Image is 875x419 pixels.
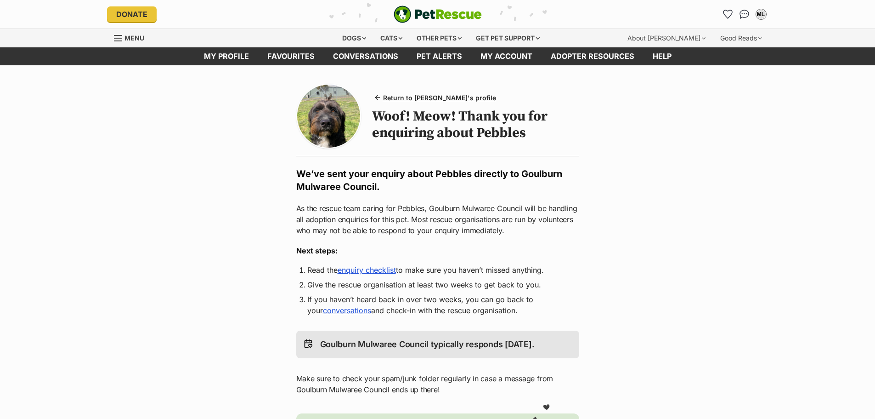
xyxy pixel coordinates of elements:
img: logo-e224e6f780fb5917bec1dbf3a21bbac754714ae5b6737aabdf751b685950b380.svg [394,6,482,23]
div: About [PERSON_NAME] [621,29,712,47]
span: Menu [124,34,144,42]
a: enquiry checklist [338,265,396,275]
h3: Next steps: [296,245,579,256]
div: Other pets [410,29,468,47]
h2: We’ve sent your enquiry about Pebbles directly to Goulburn Mulwaree Council. [296,167,579,193]
li: Give the rescue organisation at least two weeks to get back to you. [307,279,568,290]
p: Make sure to check your spam/junk folder regularly in case a message from Goulburn Mulwaree Counc... [296,373,579,395]
div: Good Reads [714,29,768,47]
img: chat-41dd97257d64d25036548639549fe6c8038ab92f7586957e7f3b1b290dea8141.svg [740,10,749,19]
div: Dogs [336,29,373,47]
li: Read the to make sure you haven’t missed anything. [307,264,568,276]
a: Donate [107,6,157,22]
a: conversations [324,47,407,65]
div: Get pet support [469,29,546,47]
a: Return to [PERSON_NAME]'s profile [372,91,500,104]
a: Help [644,47,681,65]
a: Favourites [258,47,324,65]
a: My profile [195,47,258,65]
p: Goulburn Mulwaree Council typically responds [DATE]. [320,338,535,351]
a: Conversations [737,7,752,22]
a: PetRescue [394,6,482,23]
button: My account [754,7,768,22]
li: If you haven’t heard back in over two weeks, you can go back to your and check-in with the rescue... [307,294,568,316]
p: As the rescue team caring for Pebbles, Goulburn Mulwaree Council will be handling all adoption en... [296,203,579,236]
a: conversations [323,306,371,315]
a: Menu [114,29,151,46]
div: Cats [374,29,409,47]
h1: Woof! Meow! Thank you for enquiring about Pebbles [372,108,579,141]
a: Pet alerts [407,47,471,65]
img: Photo of Pebbles [297,85,360,148]
a: Adopter resources [542,47,644,65]
a: My account [471,47,542,65]
a: Favourites [721,7,735,22]
ul: Account quick links [721,7,768,22]
div: ML [756,10,766,19]
span: Return to [PERSON_NAME]'s profile [383,93,496,103]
